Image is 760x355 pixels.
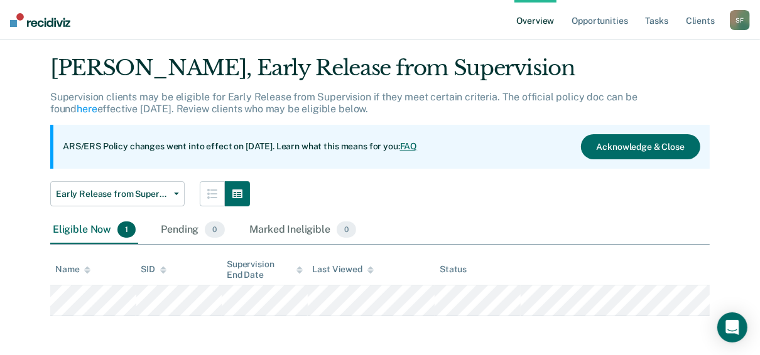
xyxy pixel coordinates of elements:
img: Recidiviz [10,13,70,27]
div: Name [55,264,90,275]
span: Early Release from Supervision [56,189,169,199]
div: Last Viewed [313,264,374,275]
div: S F [730,10,750,30]
a: here [77,103,97,115]
div: Supervision End Date [227,259,303,280]
button: Acknowledge & Close [581,134,700,159]
div: SID [141,264,167,275]
span: 1 [117,221,136,238]
div: Marked Ineligible0 [247,216,359,244]
p: Supervision clients may be eligible for Early Release from Supervision if they meet certain crite... [50,91,638,115]
span: 0 [337,221,356,238]
div: Eligible Now1 [50,216,138,244]
div: Status [440,264,467,275]
div: Open Intercom Messenger [717,312,747,342]
span: 0 [205,221,224,238]
button: Early Release from Supervision [50,181,185,206]
div: Pending0 [158,216,227,244]
a: FAQ [400,141,418,151]
button: SF [730,10,750,30]
p: ARS/ERS Policy changes went into effect on [DATE]. Learn what this means for you: [63,140,417,153]
div: [PERSON_NAME], Early Release from Supervision [50,55,710,91]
